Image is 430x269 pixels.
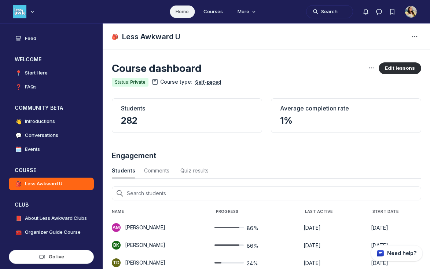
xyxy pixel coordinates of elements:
[232,6,260,18] button: More
[25,118,55,125] h4: Introductions
[13,4,36,19] button: Less Awkward Hub logo
[214,241,295,250] button: 86%
[247,260,258,267] span: 24%
[122,32,180,42] h1: Less Awkward U
[214,223,295,232] button: 86%
[112,62,367,75] h2: Course dashboard
[247,242,258,250] span: 86%
[15,167,36,174] h3: COURSE
[247,225,258,232] span: 86%
[9,115,94,128] a: 👋Introductions
[408,30,421,43] button: Space settings
[15,83,22,91] span: ❓
[9,32,94,45] a: Feed
[125,224,165,231] p: [PERSON_NAME]
[112,186,421,200] input: Search students
[371,245,423,261] button: Circle support widget
[216,209,239,214] span: Progress
[121,115,253,127] h4: 282
[112,33,119,40] span: 🎒
[25,215,87,222] h4: About Less Awkward Clubs
[305,209,333,214] span: Last Active
[180,164,212,178] button: Quiz results
[15,253,88,260] div: Go live
[25,35,36,42] h4: Feed
[13,5,26,18] img: Less Awkward Hub logo
[387,250,416,257] p: Need help?
[15,69,22,77] span: 📍
[304,225,321,231] span: [DATE]
[9,178,94,190] a: 🎒Less Awkward U
[379,62,421,74] button: Edit lessons
[25,69,48,77] h4: Start Here
[9,102,94,114] button: COMMUNITY BETACollapse space
[9,199,94,211] button: CLUBCollapse space
[9,143,94,156] a: 🗓️Events
[103,23,430,50] header: Page Header
[9,226,94,239] a: 🧰Organizer Guide Course
[9,250,94,264] button: Go live
[112,241,206,250] a: View user profile
[112,151,156,160] span: Engagement
[280,105,412,112] div: Average completion rate
[372,5,386,18] button: Direct messages
[214,258,295,267] button: 24%
[198,6,229,18] a: Courses
[280,115,412,127] h4: 1%
[25,146,40,153] h4: Events
[15,215,22,222] span: 📕
[130,79,146,85] span: Private
[9,129,94,142] a: 💬Conversations
[121,105,253,112] div: Students
[15,146,22,153] span: 🗓️
[170,6,195,18] a: Home
[304,242,321,248] span: [DATE]
[410,32,419,41] svg: Space settings
[371,225,388,231] span: [DATE]
[15,104,63,112] h3: COMMUNITY BETA
[371,260,388,266] span: [DATE]
[112,241,121,250] div: BK
[112,223,121,232] div: AM
[144,164,172,178] button: Comments
[144,167,172,174] div: Comments
[151,78,223,86] p: Course type :
[405,6,417,18] button: User menu options
[112,258,121,267] div: TD
[371,242,388,248] span: [DATE]
[25,83,37,91] h4: FAQs
[15,132,22,139] span: 💬
[112,209,124,214] span: Name
[25,132,58,139] h4: Conversations
[359,5,372,18] button: Notifications
[15,229,22,236] span: 🧰
[115,79,129,85] span: Status:
[9,81,94,93] a: ❓FAQs
[15,201,29,208] h3: CLUB
[15,118,22,125] span: 👋
[15,56,41,63] h3: WELCOME
[25,180,62,188] h4: Less Awkward U
[306,5,353,18] button: Search
[125,259,165,266] p: [PERSON_NAME]
[180,167,212,174] div: Quiz results
[125,241,165,249] p: [PERSON_NAME]
[15,180,22,188] span: 🎒
[112,167,135,174] div: Students
[194,78,223,86] button: Self-paced
[9,212,94,225] a: 📕About Less Awkward Clubs
[25,229,81,236] h4: Organizer Guide Course
[112,164,135,178] button: Students
[112,258,206,267] a: View user profile
[238,8,257,15] span: More
[372,209,399,214] span: Start Date
[9,54,94,65] button: WELCOMECollapse space
[9,67,94,79] a: 📍Start Here
[386,5,399,18] button: Bookmarks
[112,223,206,232] a: View user profile
[304,260,321,266] span: [DATE]
[9,164,94,176] button: COURSECollapse space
